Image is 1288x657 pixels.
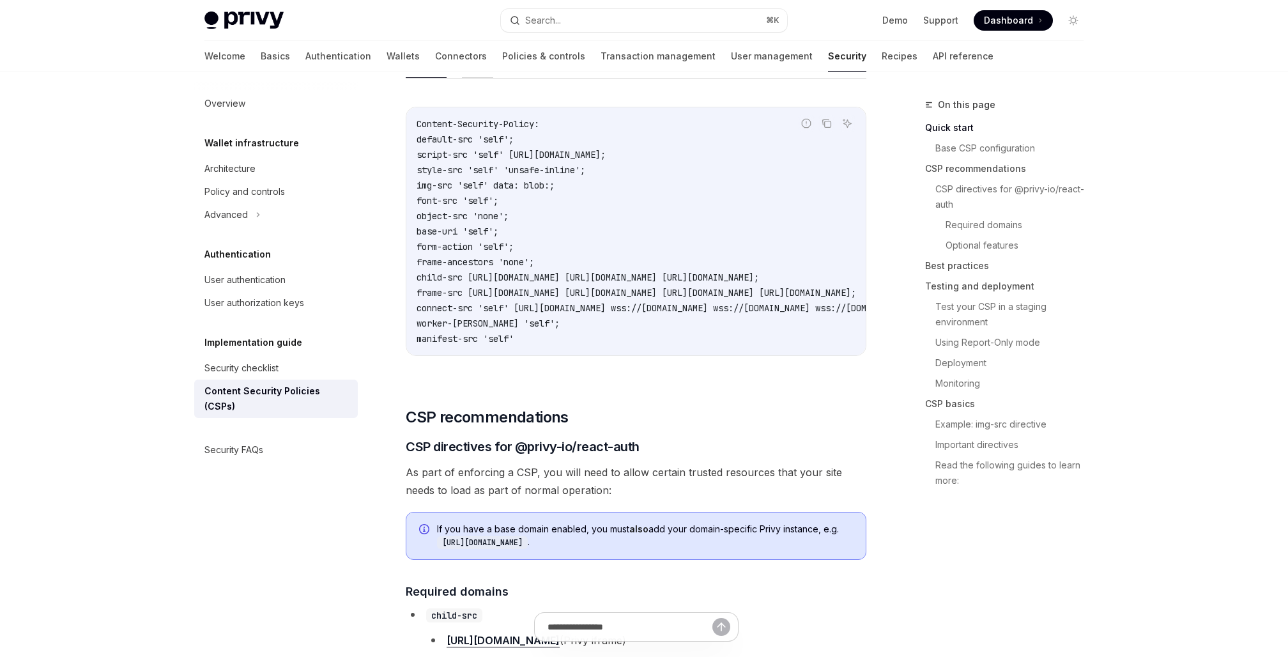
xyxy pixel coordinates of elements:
a: Optional features [946,235,1094,256]
a: User authorization keys [194,291,358,314]
span: font-src 'self'; [417,195,498,206]
span: CSP directives for @privy-io/react-auth [406,438,640,456]
div: Content Security Policies (CSPs) [204,383,350,414]
button: Send message [712,618,730,636]
code: [URL][DOMAIN_NAME] [437,536,528,549]
span: form-action 'self'; [417,241,514,252]
a: Policies & controls [502,41,585,72]
h5: Wallet infrastructure [204,135,299,151]
a: Support [923,14,958,27]
a: Required domains [946,215,1094,235]
span: frame-src [URL][DOMAIN_NAME] [URL][DOMAIN_NAME] [URL][DOMAIN_NAME] [URL][DOMAIN_NAME]; [417,287,856,298]
span: default-src 'self'; [417,134,514,145]
div: Policy and controls [204,184,285,199]
span: base-uri 'self'; [417,226,498,237]
a: Demo [882,14,908,27]
a: Recipes [882,41,917,72]
span: connect-src 'self' [URL][DOMAIN_NAME] wss://[DOMAIN_NAME] wss://[DOMAIN_NAME] wss://[DOMAIN_NAME]... [417,302,1137,314]
div: Advanced [204,207,248,222]
a: User authentication [194,268,358,291]
a: Security FAQs [194,438,358,461]
div: User authentication [204,272,286,288]
strong: also [629,523,648,534]
a: Best practices [925,256,1094,276]
a: Example: img-src directive [935,414,1094,435]
a: CSP basics [925,394,1094,414]
a: Quick start [925,118,1094,138]
a: Policy and controls [194,180,358,203]
span: worker-[PERSON_NAME] 'self'; [417,318,560,329]
a: CSP recommendations [925,158,1094,179]
span: frame-ancestors 'none'; [417,256,534,268]
div: Architecture [204,161,256,176]
a: Authentication [305,41,371,72]
a: Welcome [204,41,245,72]
a: Testing and deployment [925,276,1094,297]
a: Deployment [935,353,1094,373]
div: Security FAQs [204,442,263,458]
a: Dashboard [974,10,1053,31]
svg: Info [419,524,432,537]
a: Using Report-Only mode [935,332,1094,353]
div: Security checklist [204,360,279,376]
div: User authorization keys [204,295,304,311]
span: CSP recommendations [406,407,569,428]
span: child-src [URL][DOMAIN_NAME] [URL][DOMAIN_NAME] [URL][DOMAIN_NAME]; [417,272,759,283]
a: CSP directives for @privy-io/react-auth [935,179,1094,215]
div: Search... [525,13,561,28]
span: style-src 'self' 'unsafe-inline'; [417,164,585,176]
button: Report incorrect code [798,115,815,132]
span: If you have a base domain enabled, you must add your domain-specific Privy instance, e.g. . [437,523,853,549]
a: Base CSP configuration [935,138,1094,158]
div: Overview [204,96,245,111]
button: Ask AI [839,115,855,132]
button: Search...⌘K [501,9,787,32]
a: Important directives [935,435,1094,455]
a: Read the following guides to learn more: [935,455,1094,491]
img: light logo [204,12,284,29]
a: Monitoring [935,373,1094,394]
span: ⌘ K [766,15,779,26]
h5: Authentication [204,247,271,262]
a: Basics [261,41,290,72]
a: User management [731,41,813,72]
span: Dashboard [984,14,1033,27]
code: child-src [426,608,482,622]
span: manifest-src 'self' [417,333,514,344]
a: API reference [933,41,993,72]
a: Overview [194,92,358,115]
a: Wallets [387,41,420,72]
span: On this page [938,97,995,112]
a: Transaction management [601,41,716,72]
a: Architecture [194,157,358,180]
a: Security [828,41,866,72]
button: Copy the contents from the code block [818,115,835,132]
button: Toggle dark mode [1063,10,1084,31]
h5: Implementation guide [204,335,302,350]
span: script-src 'self' [URL][DOMAIN_NAME]; [417,149,606,160]
span: object-src 'none'; [417,210,509,222]
a: Connectors [435,41,487,72]
span: img-src 'self' data: blob:; [417,180,555,191]
a: Security checklist [194,357,358,380]
span: As part of enforcing a CSP, you will need to allow certain trusted resources that your site needs... [406,463,866,499]
a: Content Security Policies (CSPs) [194,380,358,418]
span: Content-Security-Policy: [417,118,539,130]
a: Test your CSP in a staging environment [935,297,1094,332]
span: Required domains [406,583,509,600]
